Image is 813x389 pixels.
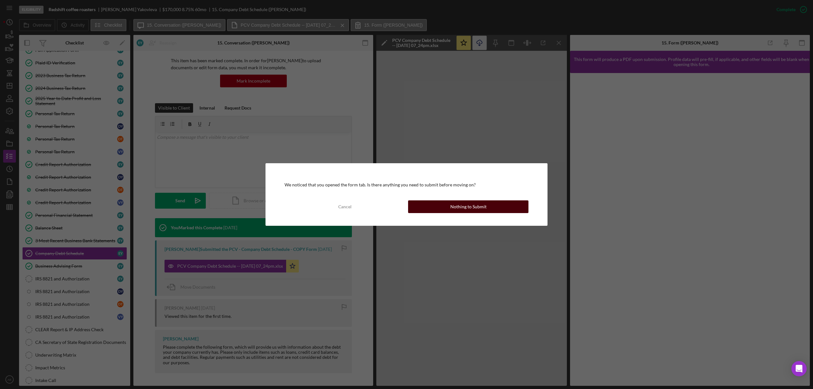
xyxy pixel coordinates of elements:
[450,200,487,213] div: Nothing to Submit
[338,200,352,213] div: Cancel
[285,200,405,213] button: Cancel
[285,182,528,187] div: We noticed that you opened the form tab. Is there anything you need to submit before moving on?
[791,361,807,376] div: Open Intercom Messenger
[408,200,528,213] button: Nothing to Submit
